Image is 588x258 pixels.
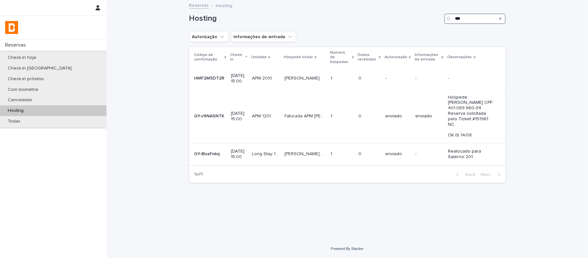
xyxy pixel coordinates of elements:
p: Check-in hoje [3,55,42,60]
p: Código de confirmação [194,51,223,63]
p: Long Stay 1507 [252,150,281,157]
p: 1 [331,74,334,81]
p: Hóspede: [PERSON_NAME] CPF: 401.089.960-34 Reserva solicitada pelo Ticket #151961 NC OK IS 14/08 [448,95,495,138]
span: Next [481,172,495,177]
a: Powered By Stacker [331,247,364,251]
input: Search [444,14,506,24]
p: APM 2010 [252,74,273,81]
p: - [448,76,495,81]
p: Observações [448,54,472,61]
p: Com biometria [3,87,43,92]
button: Next [478,172,506,177]
p: HMF2M5DT2R [194,74,226,81]
p: Dados recebidos [358,51,377,63]
tr: HMF2M5DT2RHMF2M5DT2R [DATE] 15:00APM 2010APM 2010 [PERSON_NAME][PERSON_NAME] 11 00 --- [189,68,506,89]
p: Autorização [385,54,407,61]
p: Informações de entrada [415,51,440,63]
tr: GY-iBssFnkqGY-iBssFnkq [DATE] 15:00Long Stay 1507Long Stay 1507 [PERSON_NAME] Prop Long Stay 1507... [189,143,506,165]
p: GY-iBssFnkq [194,150,221,157]
p: - [385,76,410,81]
p: [DATE] 15:00 [231,111,247,122]
p: Hóspede titular [284,54,313,61]
p: [DATE] 15:00 [231,149,247,160]
p: Unidade [251,54,267,61]
a: Reservas [189,1,209,9]
p: 0 [358,112,363,119]
button: Back [451,172,478,177]
p: - [415,76,443,81]
p: APM 1201 [252,112,272,119]
p: GY-v9NASNTK [194,112,226,119]
p: Check-in próximo [3,76,49,82]
p: 0 [358,150,363,157]
p: Hosting [216,2,232,9]
p: Reservas [3,42,31,48]
button: Autorização [189,32,228,42]
p: enviado [415,113,443,119]
p: 0 [358,74,363,81]
p: 1 [331,150,334,157]
p: Número de hóspedes [330,49,350,66]
h1: Hosting [189,14,442,23]
p: Hosting [3,108,29,113]
p: Realocado para Salerno 201 [448,149,495,160]
p: Check-in [GEOGRAPHIC_DATA] [3,66,77,71]
p: Rafaela Prop Long Stay 1507 [284,150,327,157]
img: zVaNuJHRTjyIjT5M9Xd5 [5,21,18,34]
p: [DATE] 15:00 [231,73,247,84]
p: [PERSON_NAME] [284,74,321,81]
p: enviado [385,151,410,157]
button: Informações de entrada [231,32,296,42]
p: Canceladas [3,97,37,103]
p: 1 [331,112,334,119]
p: - [415,151,443,157]
tr: GY-v9NASNTKGY-v9NASNTK [DATE] 15:00APM 1201APM 1201 Faturada APM [PERSON_NAME] APM [PERSON_NAME]F... [189,89,506,143]
p: Todas [3,119,26,124]
p: Faturada APM FERNANDO KOWACS Faturada APM FERNANDO KOWACS [284,112,327,119]
span: Back [462,172,476,177]
p: 1 of 1 [189,167,208,182]
p: enviado [385,113,410,119]
p: Check-in [230,51,244,63]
